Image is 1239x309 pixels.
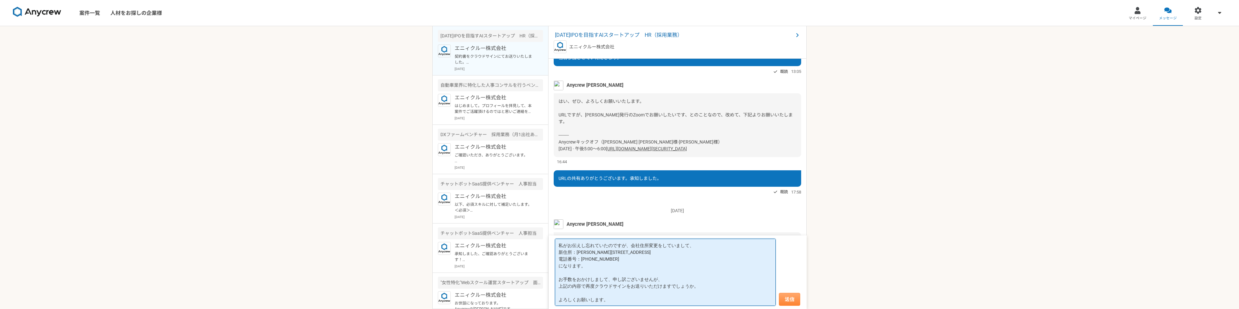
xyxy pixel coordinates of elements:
[780,188,788,196] span: 既読
[554,40,567,53] img: logo_text_blue_01.png
[455,54,534,65] p: 契約書をクラウドサインにてお送りいたしました。 基本的には、以前の政策ラボさんの時と同じ項目・構成となります。 ご確認いただき、ご対応のほど、よろしくお願いいたします。
[1159,16,1177,21] span: メッセージ
[455,103,534,115] p: はじめまして。プロフィールを拝見して、本案件でご活躍頂けるのではと思いご連絡を差し上げました。 案件ページの内容をご確認頂き、もし条件など合致されるようでしたら是非詳細をご案内できればと思います...
[554,81,563,90] img: MHYT8150_2.jpg
[455,45,534,52] p: エニィクルー株式会社
[554,219,563,229] img: MHYT8150_2.jpg
[438,242,451,255] img: logo_text_blue_01.png
[779,293,800,306] button: 送信
[455,251,534,263] p: 承知しました、ご確認ありがとうございます！ ぜひ、また別件でご相談できればと思いますので、引き続き、宜しくお願いいたします。
[438,291,451,304] img: logo_text_blue_01.png
[554,207,801,214] p: [DATE]
[791,189,801,195] span: 17:58
[438,129,543,141] div: DXファームベンチャー 採用業務（月1出社あり）
[455,165,543,170] p: [DATE]
[780,68,788,75] span: 既読
[438,277,543,289] div: "女性特化"Webスクール運営スタートアップ 面接業務
[559,99,793,151] span: はい、ぜひ、よろしくお願いいたします。 URLですが、[PERSON_NAME]発行のZoomでお願いしたいです、とのことなので、改めて、下記よりお願いいたします。 -------- Anycr...
[555,239,776,306] textarea: 私がお伝えし忘れていたのですが、会社住所変更をしていまして、 新住所：[PERSON_NAME][STREET_ADDRESS] 電話番号：[PHONE_NUMBER] になります。 お手数をお...
[455,291,534,299] p: エニィクルー株式会社
[438,178,543,190] div: チャットボットSaaS提供ベンチャー 人事担当
[455,193,534,200] p: エニィクルー株式会社
[559,176,661,181] span: URLの共有ありがとうございます。承知しました。
[438,143,451,156] img: logo_text_blue_01.png
[567,82,623,89] span: Anycrew [PERSON_NAME]
[13,7,61,17] img: 8DqYSo04kwAAAAASUVORK5CYII=
[438,94,451,107] img: logo_text_blue_01.png
[438,79,543,91] div: 自動車業界に特化した人事コンサルを行うベンチャー企業での採用担当を募集
[438,227,543,239] div: チャットボットSaaS提供ベンチャー 人事担当
[1194,16,1202,21] span: 設定
[438,45,451,57] img: logo_text_blue_01.png
[455,116,543,121] p: [DATE]
[455,94,534,102] p: エニィクルー株式会社
[569,44,614,50] p: エニィクルー株式会社
[438,30,543,42] div: [DATE]IPOを目指すAIスタートアップ HR（採用業務）
[455,214,543,219] p: [DATE]
[455,143,534,151] p: エニィクルー株式会社
[606,146,687,151] a: [URL][DOMAIN_NAME][SECURITY_DATA]
[555,31,793,39] span: [DATE]IPOを目指すAIスタートアップ HR（採用業務）
[1129,16,1146,21] span: マイページ
[438,193,451,205] img: logo_text_blue_01.png
[455,202,534,213] p: 以下、必須スキルに対して補足いたします。 ＜必須＞ ・エージェントコントロールのご経験 →昨年、採用支援を始めてから現在に至るまで経験がございます。また、それまでの5年間、エージェント側として勤...
[455,242,534,250] p: エニィクルー株式会社
[559,28,725,60] span: 一緒に働かれていた期間があったのですね！ 一番力を入れてやりますので、早期の採用成功に向けて尽力させていただきます。 キックオフのご調整もありがとうございます。 当日参加させていただきます。
[455,66,543,71] p: [DATE]
[455,152,534,164] p: ご確認いただき、ありがとうございます。 それでは、また内容を詰めまして、ご連絡いたします。 引き続き、よろしくお願いいたします。
[567,221,623,228] span: Anycrew [PERSON_NAME]
[557,159,567,165] span: 16:44
[455,264,543,269] p: [DATE]
[791,68,801,75] span: 13:05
